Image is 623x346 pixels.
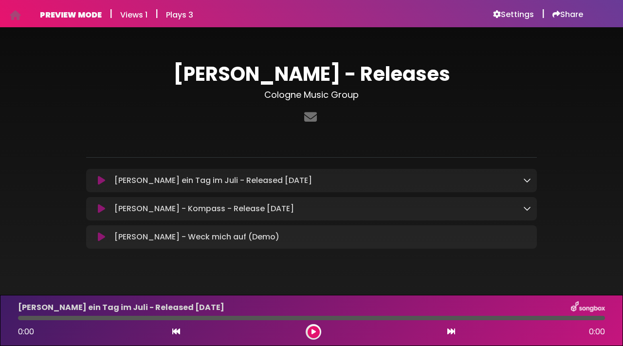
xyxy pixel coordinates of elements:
[114,175,312,186] p: [PERSON_NAME] ein Tag im Juli - Released [DATE]
[552,10,583,19] a: Share
[155,8,158,19] h5: |
[86,90,537,100] h3: Cologne Music Group
[166,10,193,19] h6: Plays 3
[114,203,294,215] p: [PERSON_NAME] - Kompass - Release [DATE]
[542,8,545,19] h5: |
[86,62,537,86] h1: [PERSON_NAME] - Releases
[110,8,112,19] h5: |
[114,231,279,243] p: [PERSON_NAME] - Weck mich auf (Demo)
[493,10,534,19] a: Settings
[40,10,102,19] h6: PREVIEW MODE
[120,10,147,19] h6: Views 1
